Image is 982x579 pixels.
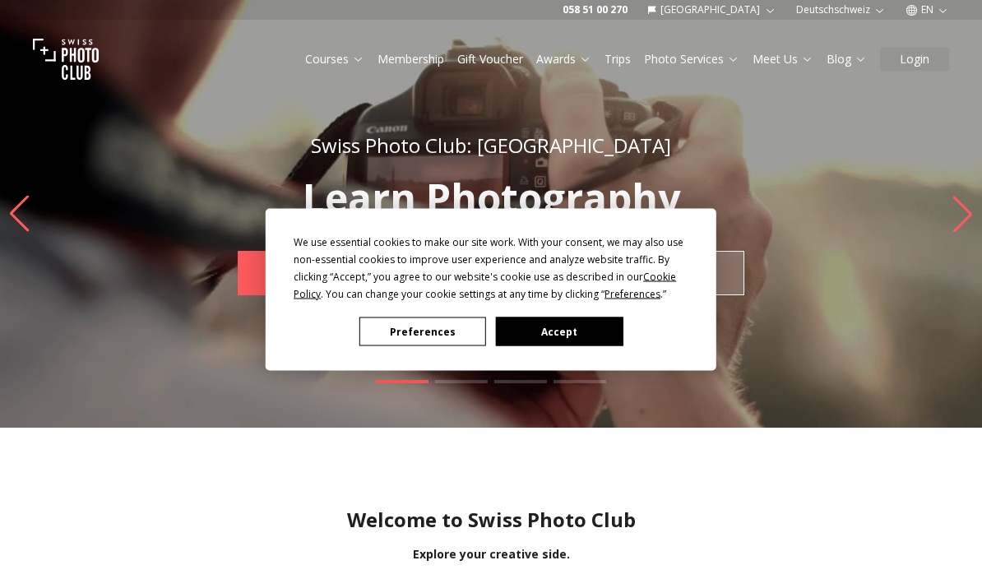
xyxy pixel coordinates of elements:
[294,234,688,303] div: We use essential cookies to make our site work. With your consent, we may also use non-essential ...
[496,317,623,346] button: Accept
[294,270,676,301] span: Cookie Policy
[266,209,716,371] div: Cookie Consent Prompt
[359,317,486,346] button: Preferences
[604,287,660,301] span: Preferences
